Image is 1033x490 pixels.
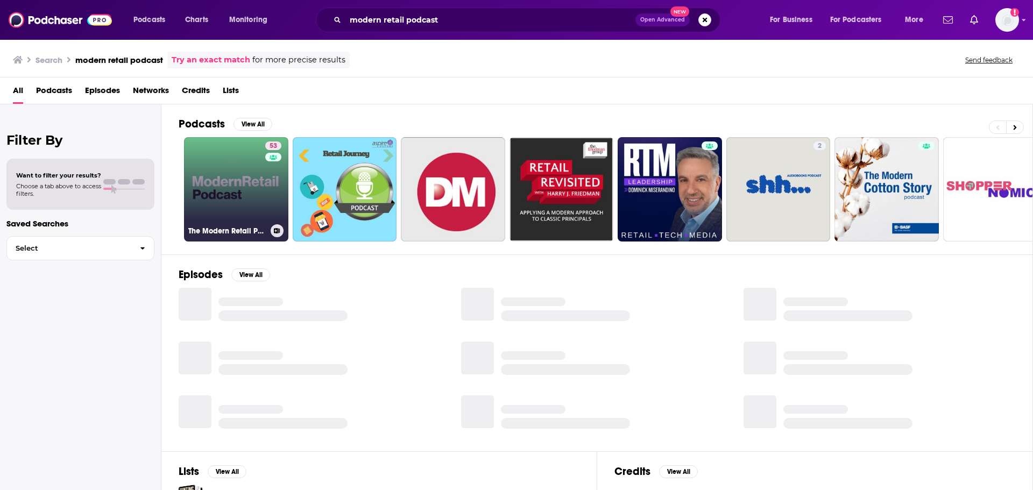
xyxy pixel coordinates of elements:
[178,11,215,29] a: Charts
[179,268,223,281] h2: Episodes
[995,8,1019,32] button: Show profile menu
[962,55,1016,65] button: Send feedback
[234,118,272,131] button: View All
[818,141,822,152] span: 2
[16,182,101,197] span: Choose a tab above to access filters.
[252,54,345,66] span: for more precise results
[184,137,288,242] a: 53The Modern Retail Podcast
[179,465,246,478] a: ListsView All
[762,11,826,29] button: open menu
[670,6,690,17] span: New
[223,82,239,104] a: Lists
[188,226,266,236] h3: The Modern Retail Podcast
[229,12,267,27] span: Monitoring
[995,8,1019,32] span: Logged in as emilyjherman
[265,141,281,150] a: 53
[614,465,650,478] h2: Credits
[179,117,225,131] h2: Podcasts
[813,141,826,150] a: 2
[7,245,131,252] span: Select
[897,11,937,29] button: open menu
[222,11,281,29] button: open menu
[659,465,698,478] button: View All
[75,55,163,65] h3: modern retail podcast
[326,8,731,32] div: Search podcasts, credits, & more...
[6,236,154,260] button: Select
[182,82,210,104] a: Credits
[6,132,154,148] h2: Filter By
[995,8,1019,32] img: User Profile
[185,12,208,27] span: Charts
[726,137,831,242] a: 2
[36,82,72,104] a: Podcasts
[13,82,23,104] a: All
[640,17,685,23] span: Open Advanced
[6,218,154,229] p: Saved Searches
[179,268,270,281] a: EpisodesView All
[133,12,165,27] span: Podcasts
[905,12,923,27] span: More
[635,13,690,26] button: Open AdvancedNew
[830,12,882,27] span: For Podcasters
[133,82,169,104] a: Networks
[36,55,62,65] h3: Search
[770,12,812,27] span: For Business
[126,11,179,29] button: open menu
[9,10,112,30] img: Podchaser - Follow, Share and Rate Podcasts
[85,82,120,104] a: Episodes
[345,11,635,29] input: Search podcasts, credits, & more...
[179,465,199,478] h2: Lists
[208,465,246,478] button: View All
[614,465,698,478] a: CreditsView All
[172,54,250,66] a: Try an exact match
[1010,8,1019,17] svg: Add a profile image
[270,141,277,152] span: 53
[966,11,982,29] a: Show notifications dropdown
[823,11,897,29] button: open menu
[231,268,270,281] button: View All
[179,117,272,131] a: PodcastsView All
[939,11,957,29] a: Show notifications dropdown
[16,172,101,179] span: Want to filter your results?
